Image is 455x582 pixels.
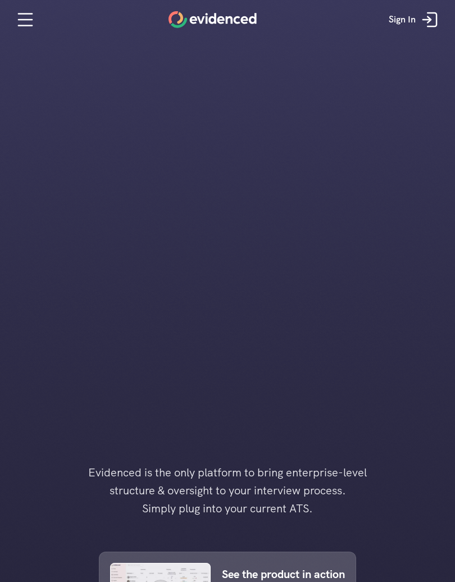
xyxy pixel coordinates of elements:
[169,11,257,28] a: Home
[163,120,292,152] h1: Run interviews you can rely on.
[389,12,416,27] p: Sign In
[380,3,449,37] a: Sign In
[70,463,385,517] h4: Evidenced is the only platform to bring enterprise-level structure & oversight to your interview ...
